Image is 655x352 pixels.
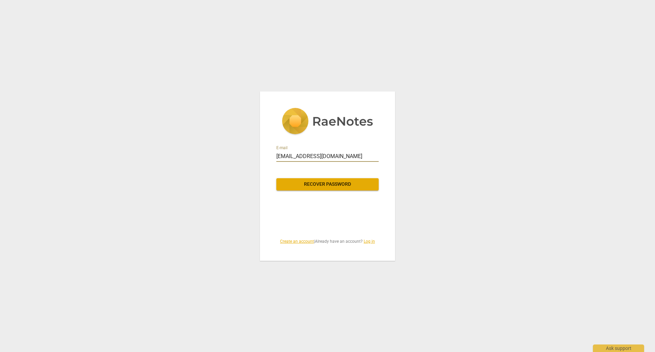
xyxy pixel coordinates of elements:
[282,181,373,188] span: Recover password
[276,146,288,150] label: E-mail
[593,344,644,352] div: Ask support
[364,239,375,244] a: Log in
[276,239,379,244] span: | Already have an account?
[282,108,373,136] img: 5ac2273c67554f335776073100b6d88f.svg
[276,178,379,191] button: Recover password
[280,239,314,244] a: Create an account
